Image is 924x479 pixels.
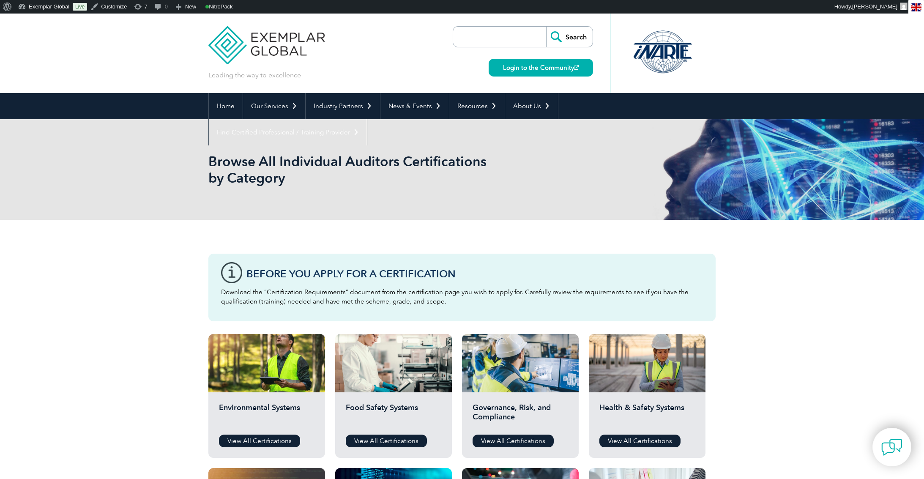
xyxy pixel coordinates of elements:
[219,403,314,428] h2: Environmental Systems
[219,435,300,447] a: View All Certifications
[209,119,367,145] a: Find Certified Professional / Training Provider
[208,14,325,64] img: Exemplar Global
[208,71,301,80] p: Leading the way to excellence
[208,153,533,186] h1: Browse All Individual Auditors Certifications by Category
[246,268,703,279] h3: Before You Apply For a Certification
[489,59,593,77] a: Login to the Community
[73,3,87,11] a: Live
[346,435,427,447] a: View All Certifications
[599,403,695,428] h2: Health & Safety Systems
[599,435,681,447] a: View All Certifications
[449,93,505,119] a: Resources
[546,27,593,47] input: Search
[346,403,441,428] h2: Food Safety Systems
[221,287,703,306] p: Download the “Certification Requirements” document from the certification page you wish to apply ...
[505,93,558,119] a: About Us
[473,435,554,447] a: View All Certifications
[209,93,243,119] a: Home
[574,65,579,70] img: open_square.png
[473,403,568,428] h2: Governance, Risk, and Compliance
[243,93,305,119] a: Our Services
[911,3,921,11] img: en
[380,93,449,119] a: News & Events
[881,437,902,458] img: contact-chat.png
[852,3,897,10] span: [PERSON_NAME]
[306,93,380,119] a: Industry Partners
